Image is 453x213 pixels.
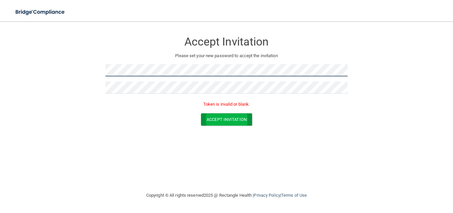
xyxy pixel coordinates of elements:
a: Privacy Policy [254,193,280,198]
div: Copyright © All rights reserved 2025 @ Rectangle Health | | [105,185,348,206]
a: Terms of Use [281,193,307,198]
p: Please set your new password to accept the invitation [110,52,343,60]
p: Token is invalid or blank. [105,100,348,108]
img: bridge_compliance_login_screen.278c3ca4.svg [10,5,71,19]
h3: Accept Invitation [105,36,348,48]
button: Accept Invitation [201,113,252,126]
